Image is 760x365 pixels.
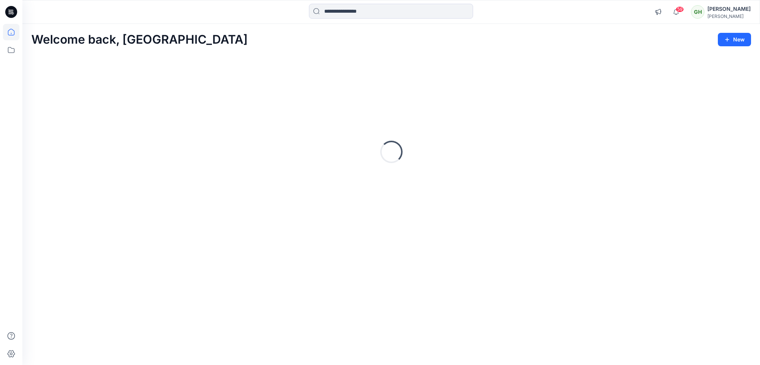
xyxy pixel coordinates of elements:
[691,5,704,19] div: GH
[718,33,751,46] button: New
[707,4,751,13] div: [PERSON_NAME]
[707,13,751,19] div: [PERSON_NAME]
[31,33,248,47] h2: Welcome back, [GEOGRAPHIC_DATA]
[676,6,684,12] span: 59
